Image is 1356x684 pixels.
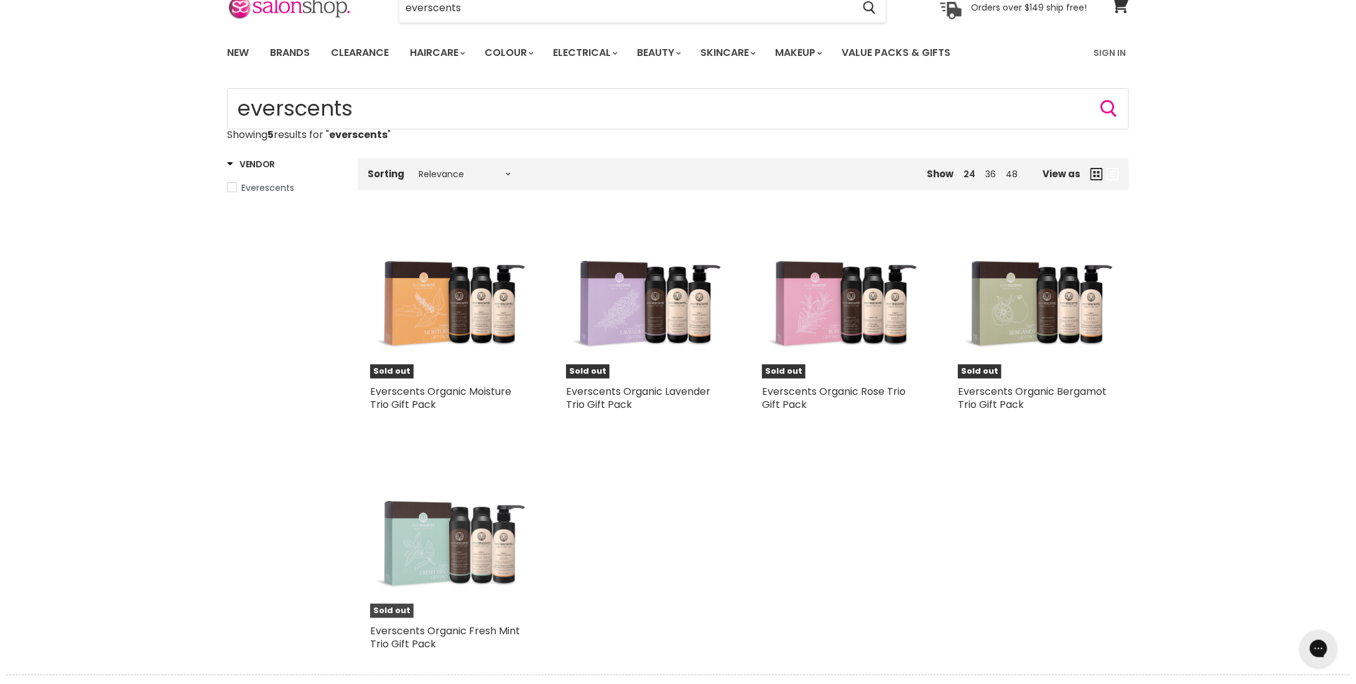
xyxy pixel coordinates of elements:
[1043,169,1080,179] span: View as
[1006,168,1018,180] a: 48
[227,88,1129,129] input: Search
[227,181,342,195] a: Everescents
[227,129,1129,141] p: Showing results for " "
[370,364,414,379] span: Sold out
[762,384,906,412] a: Everscents Organic Rose Trio Gift Pack
[370,460,529,618] img: Everscents Organic Fresh Mint Trio Gift Pack
[227,88,1129,129] form: Product
[370,384,511,412] a: Everscents Organic Moisture Trio Gift Pack
[544,40,625,66] a: Electrical
[401,40,473,66] a: Haircare
[1086,40,1133,66] a: Sign In
[958,384,1107,412] a: Everscents Organic Bergamot Trio Gift Pack
[964,168,975,180] a: 24
[368,169,404,179] label: Sorting
[218,35,1023,71] ul: Main menu
[762,220,921,379] a: Everscents Organic Rose Trio Gift PackSold out
[958,220,1117,379] a: Everscents Organic Bergamot Trio Gift PackSold out
[370,460,529,618] a: Everscents Organic Fresh Mint Trio Gift PackSold out
[261,40,319,66] a: Brands
[1294,626,1344,672] iframe: Gorgias live chat messenger
[267,127,274,142] strong: 5
[475,40,541,66] a: Colour
[322,40,398,66] a: Clearance
[227,158,275,170] h3: Vendor
[766,40,830,66] a: Makeup
[566,384,710,412] a: Everscents Organic Lavender Trio Gift Pack
[566,220,725,379] a: Everscents Organic Lavender Trio Gift PackSold out
[985,168,996,180] a: 36
[566,220,725,379] img: Everscents Organic Lavender Trio Gift Pack
[370,604,414,618] span: Sold out
[329,127,388,142] strong: everscents
[832,40,960,66] a: Value Packs & Gifts
[958,364,1001,379] span: Sold out
[370,624,520,651] a: Everscents Organic Fresh Mint Trio Gift Pack
[691,40,763,66] a: Skincare
[370,220,529,379] a: Everscents Organic Moisture Trio Gift PackSold out
[370,220,529,379] img: Everscents Organic Moisture Trio Gift Pack
[762,220,921,379] img: Everscents Organic Rose Trio Gift Pack
[1099,99,1119,119] button: Search
[566,364,610,379] span: Sold out
[762,364,806,379] span: Sold out
[958,220,1117,379] img: Everscents Organic Bergamot Trio Gift Pack
[211,35,1145,71] nav: Main
[241,182,294,194] span: Everescents
[927,167,954,180] span: Show
[971,2,1087,13] p: Orders over $149 ship free!
[628,40,689,66] a: Beauty
[218,40,258,66] a: New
